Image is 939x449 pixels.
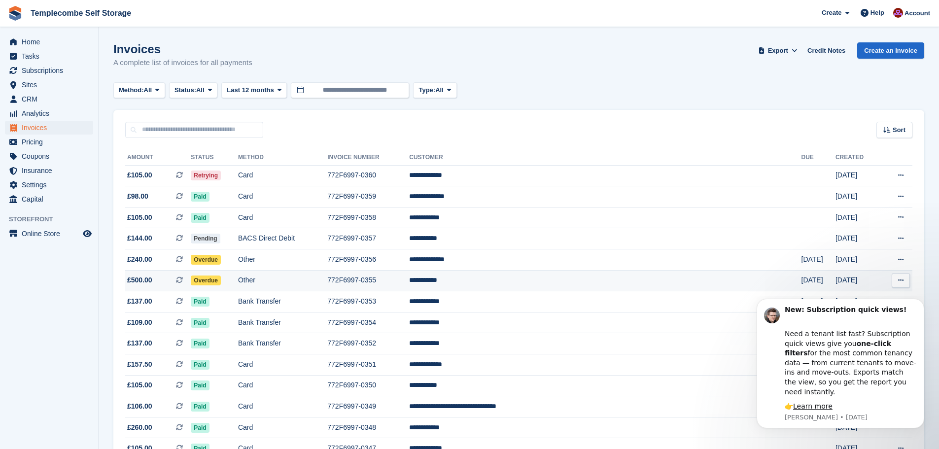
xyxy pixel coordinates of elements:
span: Sites [22,78,81,92]
td: 772F6997-0353 [327,291,409,312]
span: £144.00 [127,233,152,243]
td: 772F6997-0360 [327,165,409,186]
span: Paid [191,423,209,433]
span: Overdue [191,255,221,265]
span: Tasks [22,49,81,63]
span: Export [768,46,788,56]
span: Settings [22,178,81,192]
td: [DATE] [835,186,880,207]
img: stora-icon-8386f47178a22dfd0bd8f6a31ec36ba5ce8667c1dd55bd0f319d3a0aa187defe.svg [8,6,23,21]
a: menu [5,149,93,163]
td: 772F6997-0355 [327,270,409,291]
td: 772F6997-0357 [327,228,409,249]
span: £105.00 [127,212,152,223]
td: 772F6997-0358 [327,207,409,228]
span: £105.00 [127,170,152,180]
span: Retrying [191,171,221,180]
span: Paid [191,192,209,202]
td: 772F6997-0352 [327,333,409,354]
td: [DATE] [835,270,880,291]
span: Sort [893,125,905,135]
a: menu [5,121,93,135]
td: Card [238,165,327,186]
button: Status: All [169,82,217,99]
a: menu [5,135,93,149]
span: Paid [191,360,209,370]
span: Create [822,8,841,18]
td: [DATE] [801,291,835,312]
th: Created [835,150,880,166]
span: Paid [191,297,209,307]
span: Analytics [22,106,81,120]
a: menu [5,178,93,192]
th: Method [238,150,327,166]
span: All [196,85,205,95]
span: All [144,85,152,95]
a: menu [5,92,93,106]
a: menu [5,164,93,177]
a: menu [5,192,93,206]
span: Paid [191,402,209,412]
span: Storefront [9,214,98,224]
a: Preview store [81,228,93,240]
span: Online Store [22,227,81,241]
th: Amount [125,150,191,166]
span: Overdue [191,276,221,285]
td: 772F6997-0351 [327,354,409,376]
td: [DATE] [801,270,835,291]
span: Last 12 months [227,85,274,95]
span: Paid [191,339,209,348]
td: [DATE] [801,249,835,271]
td: Card [238,417,327,438]
span: £105.00 [127,380,152,390]
span: £260.00 [127,422,152,433]
button: Last 12 months [221,82,287,99]
span: CRM [22,92,81,106]
th: Due [801,150,835,166]
a: menu [5,78,93,92]
p: A complete list of invoices for all payments [113,57,252,69]
td: Other [238,249,327,271]
span: £157.50 [127,359,152,370]
span: £500.00 [127,275,152,285]
th: Customer [409,150,801,166]
span: £109.00 [127,317,152,328]
td: [DATE] [835,291,880,312]
td: 772F6997-0349 [327,396,409,417]
td: [DATE] [835,249,880,271]
a: menu [5,49,93,63]
a: menu [5,64,93,77]
span: Method: [119,85,144,95]
td: 772F6997-0350 [327,375,409,396]
img: Chris Barnard [893,8,903,18]
td: Bank Transfer [238,333,327,354]
td: Bank Transfer [238,291,327,312]
td: Card [238,396,327,417]
th: Invoice Number [327,150,409,166]
a: menu [5,227,93,241]
td: Card [238,186,327,207]
td: [DATE] [835,207,880,228]
span: Status: [174,85,196,95]
span: Paid [191,213,209,223]
span: Subscriptions [22,64,81,77]
span: £106.00 [127,401,152,412]
span: Paid [191,380,209,390]
th: Status [191,150,238,166]
a: menu [5,106,93,120]
span: Type: [418,85,435,95]
td: [DATE] [835,228,880,249]
a: Credit Notes [803,42,849,59]
td: Card [238,375,327,396]
td: Bank Transfer [238,312,327,333]
span: Paid [191,318,209,328]
button: Type: All [413,82,456,99]
a: menu [5,35,93,49]
td: Card [238,207,327,228]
